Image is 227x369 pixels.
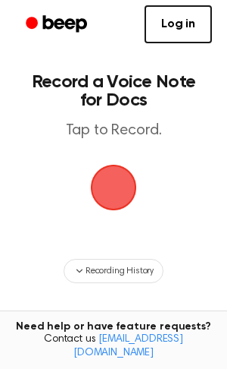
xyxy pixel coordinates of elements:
[145,5,212,43] a: Log in
[27,121,200,140] p: Tap to Record.
[27,73,200,109] h1: Record a Voice Note for Docs
[64,259,163,283] button: Recording History
[91,165,136,210] img: Beep Logo
[9,333,218,360] span: Contact us
[73,334,183,358] a: [EMAIL_ADDRESS][DOMAIN_NAME]
[15,10,101,39] a: Beep
[86,264,154,278] span: Recording History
